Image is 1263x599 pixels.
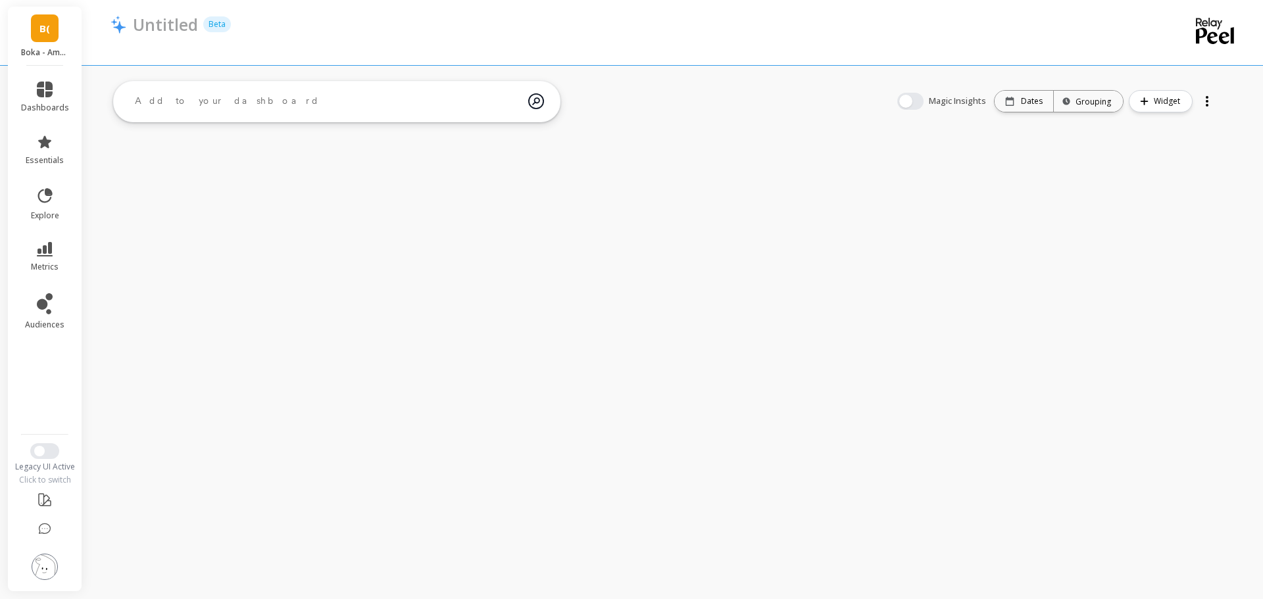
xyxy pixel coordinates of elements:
div: Legacy UI Active [8,462,82,472]
button: Widget [1129,90,1193,112]
div: Click to switch [8,475,82,485]
span: Widget [1154,95,1184,108]
img: magic search icon [528,84,544,119]
span: B( [39,21,50,36]
span: audiences [25,320,64,330]
span: dashboards [21,103,69,113]
img: profile picture [32,554,58,580]
div: Grouping [1066,95,1111,108]
span: Magic Insights [929,95,989,108]
img: header icon [111,15,126,34]
button: Switch to New UI [30,443,59,459]
span: essentials [26,155,64,166]
p: Beta [203,16,231,32]
span: metrics [31,262,59,272]
p: Boka - Amazon (Essor) [21,47,69,58]
p: Untitled [133,13,198,36]
p: Dates [1021,96,1043,107]
span: explore [31,210,59,221]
